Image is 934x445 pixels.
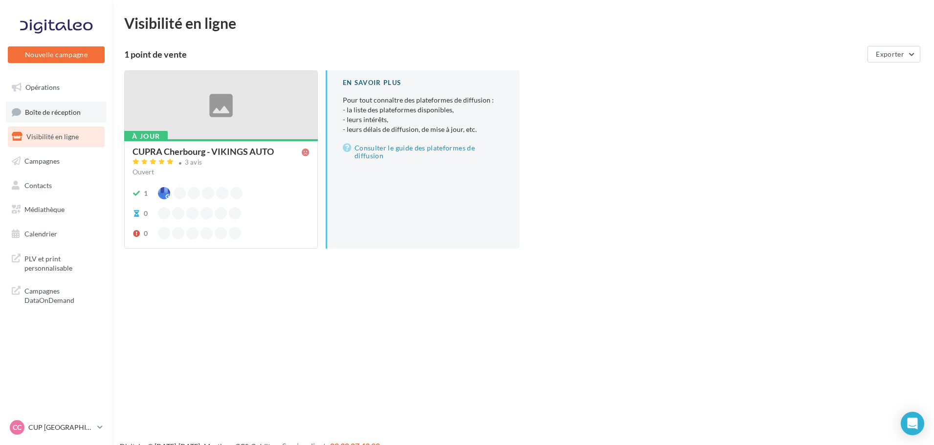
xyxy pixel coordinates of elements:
div: Open Intercom Messenger [901,412,924,435]
button: Exporter [867,46,920,63]
span: Contacts [24,181,52,189]
a: Opérations [6,77,107,98]
span: Opérations [25,83,60,91]
a: Boîte de réception [6,102,107,123]
div: En savoir plus [343,78,504,87]
div: 1 [144,189,148,198]
div: CUPRA Cherbourg - VIKINGS AUTO [133,147,274,156]
a: Campagnes DataOnDemand [6,280,107,309]
li: - la liste des plateformes disponibles, [343,105,504,115]
button: Nouvelle campagne [8,46,105,63]
span: Exporter [876,50,904,58]
a: Visibilité en ligne [6,127,107,147]
a: Consulter le guide des plateformes de diffusion [343,142,504,162]
span: Médiathèque [24,205,65,213]
p: Pour tout connaître des plateformes de diffusion : [343,95,504,134]
span: Visibilité en ligne [26,132,79,141]
span: Calendrier [24,230,57,238]
a: CC CUP [GEOGRAPHIC_DATA] [8,418,105,437]
div: 1 point de vente [124,50,864,59]
a: PLV et print personnalisable [6,248,107,277]
span: Boîte de réception [25,107,81,116]
div: Visibilité en ligne [124,16,922,30]
span: Ouvert [133,168,154,176]
a: Médiathèque [6,199,107,220]
div: À jour [124,131,168,142]
a: 3 avis [133,157,310,169]
span: Campagnes DataOnDemand [24,284,101,305]
li: - leurs délais de diffusion, de mise à jour, etc. [343,125,504,134]
a: Contacts [6,175,107,196]
li: - leurs intérêts, [343,115,504,125]
a: Campagnes [6,151,107,171]
a: Calendrier [6,224,107,244]
span: PLV et print personnalisable [24,252,101,273]
div: 0 [144,229,148,238]
span: CC [13,423,22,432]
p: CUP [GEOGRAPHIC_DATA] [28,423,93,432]
div: 3 avis [185,159,202,166]
span: Campagnes [24,157,60,165]
div: 0 [144,209,148,218]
